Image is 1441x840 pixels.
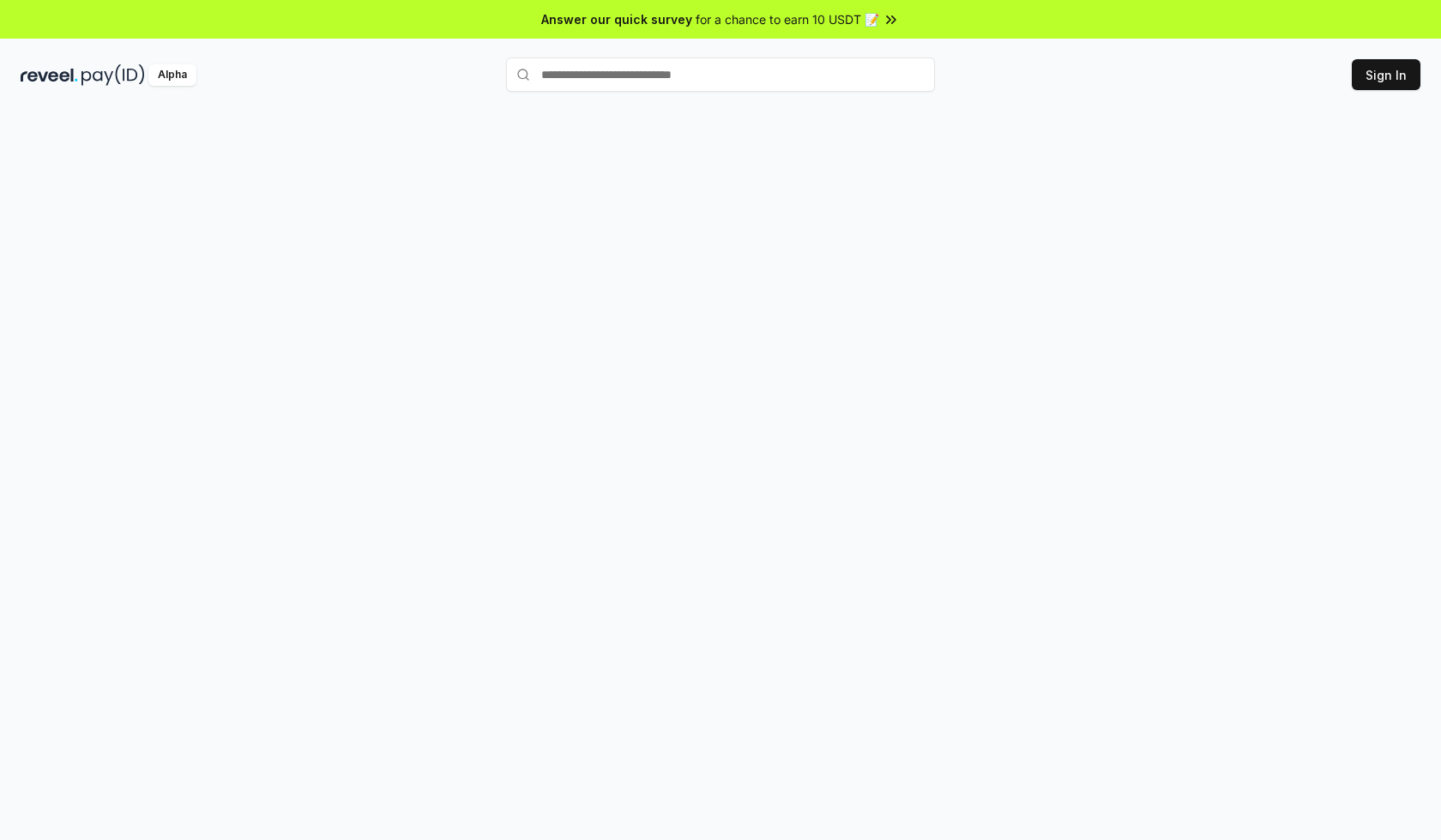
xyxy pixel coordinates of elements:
[21,64,78,86] img: reveel_dark
[696,10,879,28] span: for a chance to earn 10 USDT 📝
[148,64,196,86] div: Alpha
[1352,59,1420,90] button: Sign In
[541,10,692,28] span: Answer our quick survey
[81,64,145,86] img: pay_id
